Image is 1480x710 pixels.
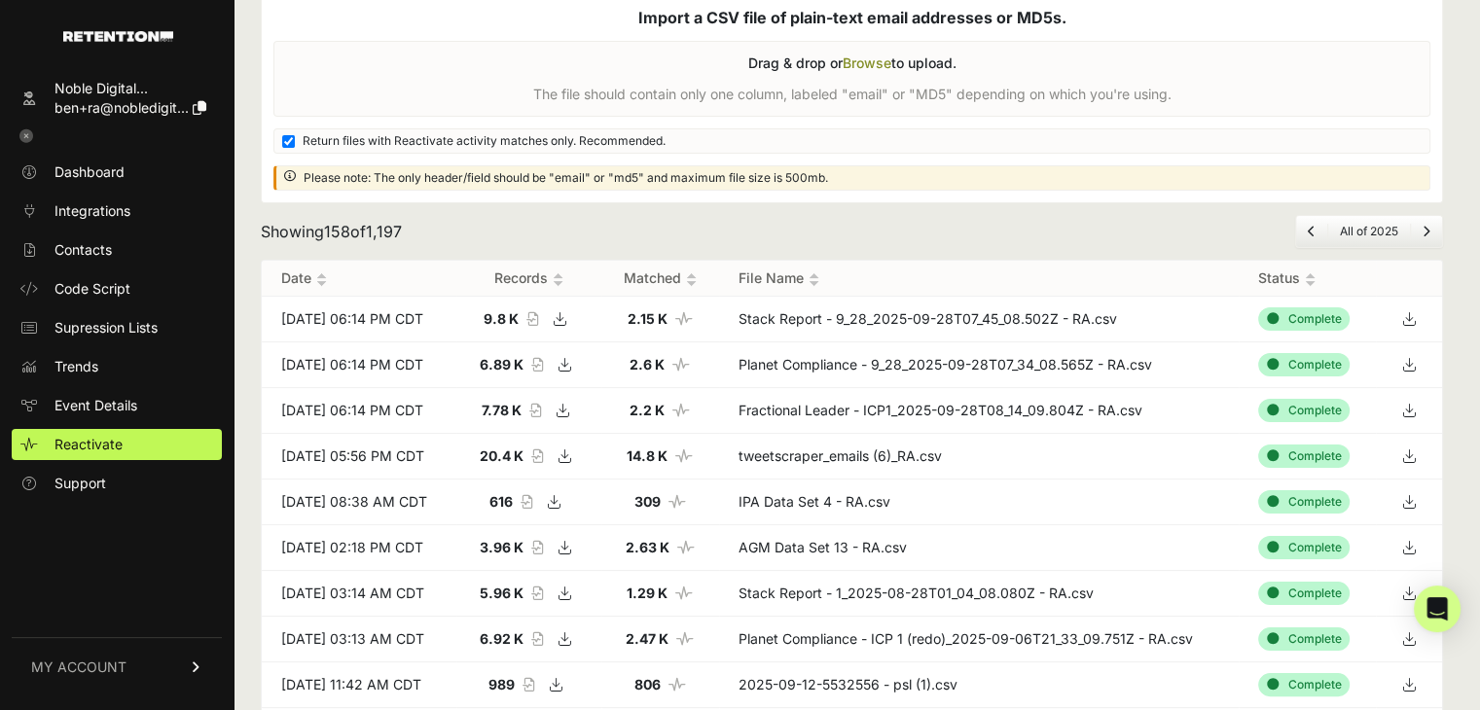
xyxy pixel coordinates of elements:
[809,272,819,287] img: no_sort-eaf950dc5ab64cae54d48a5578032e96f70b2ecb7d747501f34c8f2db400fb66.gif
[480,447,523,464] strong: 20.4 K
[1295,215,1443,248] nav: Page navigation
[1258,536,1350,559] div: Complete
[526,312,538,326] i: Record count of the file
[12,351,222,382] a: Trends
[627,447,668,464] strong: 14.8 K
[480,539,523,555] strong: 3.96 K
[634,493,661,510] strong: 309
[12,468,222,499] a: Support
[1414,586,1461,632] div: Open Intercom Messenger
[1423,224,1430,238] a: Next
[54,318,158,337] span: Supression Lists
[531,449,543,463] i: Record count of the file
[531,586,543,600] i: Record count of the file
[531,632,543,646] i: Record count of the file
[719,479,1239,525] td: IPA Data Set 4 - RA.csv
[1327,224,1410,239] li: All of 2025
[531,541,543,554] i: Record count of the file
[675,312,693,326] i: Number of matched records
[316,272,327,287] img: no_sort-eaf950dc5ab64cae54d48a5578032e96f70b2ecb7d747501f34c8f2db400fb66.gif
[719,297,1239,342] td: Stack Report - 9_28_2025-09-28T07_45_08.502Z - RA.csv
[1258,399,1350,422] div: Complete
[1258,490,1350,514] div: Complete
[12,73,222,124] a: Noble Digital... ben+ra@nobledigit...
[489,493,513,510] strong: 616
[12,273,222,304] a: Code Script
[12,312,222,343] a: Supression Lists
[1258,353,1350,376] div: Complete
[12,429,222,460] a: Reactivate
[719,388,1239,434] td: Fractional Leader - ICP1_2025-09-28T08_14_09.804Z - RA.csv
[480,356,523,373] strong: 6.89 K
[324,222,350,241] span: 158
[1258,582,1350,605] div: Complete
[262,297,456,342] td: [DATE] 06:14 PM CDT
[54,396,137,415] span: Event Details
[626,630,668,647] strong: 2.47 K
[54,162,125,182] span: Dashboard
[63,31,173,42] img: Retention.com
[1239,261,1376,297] th: Status
[262,434,456,479] td: [DATE] 05:56 PM CDT
[54,279,130,299] span: Code Script
[282,135,295,148] input: Return files with Reactivate activity matches only. Recommended.
[630,356,665,373] strong: 2.6 K
[262,388,456,434] td: [DATE] 06:14 PM CDT
[553,272,563,287] img: no_sort-eaf950dc5ab64cae54d48a5578032e96f70b2ecb7d747501f34c8f2db400fb66.gif
[54,79,206,98] div: Noble Digital...
[456,261,601,297] th: Records
[1258,444,1350,468] div: Complete
[54,99,189,116] span: ben+ra@nobledigit...
[1308,224,1316,238] a: Previous
[675,449,693,463] i: Number of matched records
[719,434,1239,479] td: tweetscraper_emails (6)_RA.csv
[1258,627,1350,651] div: Complete
[262,571,456,617] td: [DATE] 03:14 AM CDT
[303,133,666,149] span: Return files with Reactivate activity matches only. Recommended.
[484,310,519,327] strong: 9.8 K
[54,357,98,376] span: Trends
[676,632,694,646] i: Number of matched records
[262,342,456,388] td: [DATE] 06:14 PM CDT
[719,662,1239,708] td: 2025-09-12-5532556 - psl (1).csv
[630,402,665,418] strong: 2.2 K
[480,630,523,647] strong: 6.92 K
[627,585,668,601] strong: 1.29 K
[262,662,456,708] td: [DATE] 11:42 AM CDT
[54,474,106,493] span: Support
[719,342,1239,388] td: Planet Compliance - 9_28_2025-09-28T07_34_08.565Z - RA.csv
[262,525,456,571] td: [DATE] 02:18 PM CDT
[521,495,532,509] i: Record count of the file
[1305,272,1316,287] img: no_sort-eaf950dc5ab64cae54d48a5578032e96f70b2ecb7d747501f34c8f2db400fb66.gif
[531,358,543,372] i: Record count of the file
[677,541,695,554] i: Number of matched records
[54,435,123,454] span: Reactivate
[601,261,719,297] th: Matched
[482,402,522,418] strong: 7.78 K
[12,390,222,421] a: Event Details
[626,539,669,555] strong: 2.63 K
[12,157,222,188] a: Dashboard
[675,586,693,600] i: Number of matched records
[668,495,686,509] i: Number of matched records
[261,220,402,243] div: Showing of
[668,678,686,692] i: Number of matched records
[262,261,456,297] th: Date
[1258,307,1350,331] div: Complete
[1258,673,1350,696] div: Complete
[488,676,515,692] strong: 989
[54,240,112,260] span: Contacts
[634,676,661,692] strong: 806
[719,261,1239,297] th: File Name
[262,617,456,662] td: [DATE] 03:13 AM CDT
[12,637,222,696] a: MY ACCOUNT
[366,222,402,241] span: 1,197
[719,571,1239,617] td: Stack Report - 1_2025-08-28T01_04_08.080Z - RA.csv
[523,678,534,692] i: Record count of the file
[719,525,1239,571] td: AGM Data Set 13 - RA.csv
[529,404,541,417] i: Record count of the file
[672,358,690,372] i: Number of matched records
[12,234,222,266] a: Contacts
[262,479,456,525] td: [DATE] 08:38 AM CDT
[480,585,523,601] strong: 5.96 K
